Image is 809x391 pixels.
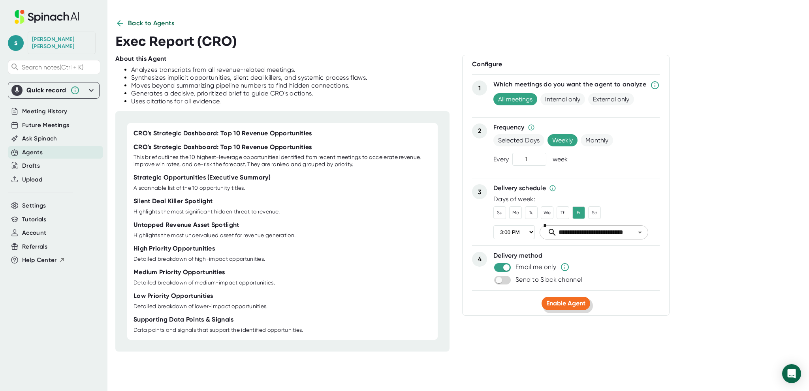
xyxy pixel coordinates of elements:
[588,206,601,219] button: Sa
[134,292,213,300] div: Low Priority Opportunities
[541,206,553,219] button: We
[493,252,660,260] div: Delivery method
[134,221,239,229] div: Untapped Revenue Asset Spotlight
[581,134,613,146] span: Monthly
[472,123,487,138] div: 2
[22,175,42,184] button: Upload
[115,34,237,49] h3: Exec Report (CRO)
[557,206,569,219] button: Th
[131,66,367,74] div: Analyzes transcripts from all revenue-related meetings.
[22,256,65,265] button: Help Center
[134,256,265,263] div: Detailed breakdown of high-impact opportunities.
[134,129,312,137] div: CRO's Strategic Dashboard: Top 10 Revenue Opportunities
[22,201,46,210] button: Settings
[134,154,431,168] div: This brief outlines the 10 highest-leverage opportunities identified from recent meetings to acce...
[493,195,660,203] div: Days of week:
[128,19,174,28] span: Back to Agents
[131,90,367,97] div: Generates a decisive, prioritized brief to guide CRO's actions.
[22,134,57,143] button: Ask Spinach
[634,227,645,238] button: Open
[134,327,303,334] div: Data points and signals that support the identified opportunities.
[131,97,367,105] div: Uses citations for all evidence.
[131,74,367,82] div: Synthesizes implicit opportunities, silent deal killers, and systemic process flaws.
[115,19,174,28] button: Back to Agents
[472,184,487,199] div: 3
[26,86,66,94] div: Quick record
[134,316,234,324] div: Supporting Data Points & Signals
[22,64,83,71] span: Search notes (Ctrl + K)
[516,263,556,271] div: Email me only
[22,161,40,170] button: Drafts
[22,148,43,157] button: Agents
[134,143,312,151] div: CRO's Strategic Dashboard: Top 10 Revenue Opportunities
[588,93,634,105] span: External only
[22,107,67,116] button: Meeting History
[134,185,245,192] div: A scannable list of the 10 opportunity titles.
[472,252,487,267] div: 4
[493,80,646,90] div: Which meetings do you want the agent to analyze
[542,297,590,310] button: Enable Agent
[134,303,268,310] div: Detailed breakdown of lower-impact opportunities.
[553,155,568,163] div: week
[509,206,522,219] button: Mo
[493,184,546,192] div: Delivery schedule
[472,60,660,68] div: Configure
[546,299,585,307] span: Enable Agent
[572,206,585,219] button: Fr
[134,232,295,239] div: Highlights the most undervalued asset for revenue generation.
[22,242,47,251] button: Referrals
[472,80,487,95] div: 1
[134,208,280,215] div: Highlights the most significant hidden threat to revenue.
[547,134,578,146] span: Weekly
[493,134,544,146] span: Selected Days
[115,55,167,63] div: About this Agent
[22,228,46,238] button: Account
[493,93,537,105] span: All meetings
[782,364,801,383] div: Open Intercom Messenger
[134,174,271,181] div: Strategic Opportunities (Executive Summary)
[134,268,225,276] div: Medium Priority Opportunities
[22,256,57,265] span: Help Center
[493,123,525,131] div: Frequency
[11,82,96,98] div: Quick record
[134,197,213,205] div: Silent Deal Killer Spotlight
[525,206,538,219] button: Tu
[8,35,24,51] span: s
[493,206,506,219] button: Su
[493,155,509,163] div: Every
[22,121,69,130] button: Future Meetings
[134,279,275,286] div: Detailed breakdown of medium-impact opportunities.
[540,93,585,105] span: Internal only
[131,82,367,90] div: Moves beyond summarizing pipeline numbers to find hidden connections.
[22,215,46,224] button: Tutorials
[32,36,91,50] div: Scott Nordquist
[134,245,215,253] div: High Priority Opportunities
[516,276,582,284] div: Send to Slack channel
